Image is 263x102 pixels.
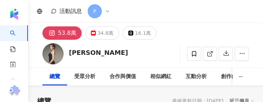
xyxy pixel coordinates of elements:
div: 34.8萬 [98,28,113,38]
div: 總覽 [49,72,60,81]
img: KOL Avatar [42,43,64,64]
a: search [10,25,24,53]
div: 16.1萬 [135,28,151,38]
img: chrome extension [7,85,21,96]
button: 34.8萬 [85,26,119,40]
button: 16.1萬 [123,26,157,40]
div: 創作內容分析 [221,72,253,81]
div: 合作與價值 [110,72,136,81]
div: 53.8萬 [58,28,76,38]
span: P [93,7,96,15]
div: 受眾分析 [74,72,95,81]
button: 53.8萬 [42,26,82,40]
div: 相似網紅 [150,72,171,81]
div: [PERSON_NAME] [69,48,128,57]
span: 活動訊息 [59,8,82,14]
div: 互動分析 [186,72,207,81]
img: logo icon [8,8,20,20]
